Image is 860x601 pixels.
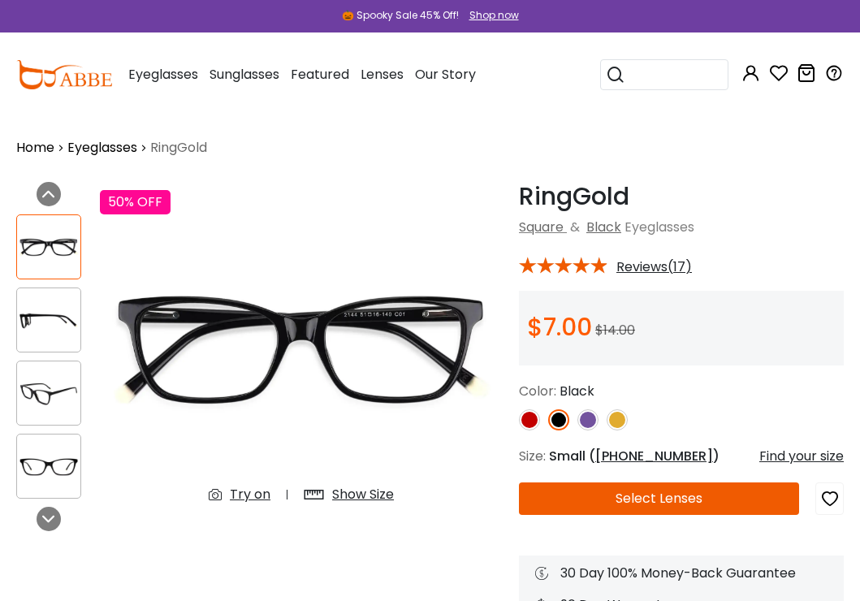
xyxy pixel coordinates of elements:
[527,309,592,344] span: $7.00
[100,190,171,214] div: 50% OFF
[17,451,80,482] img: RingGold Black Acetate Eyeglasses , SpringHinges , UniversalBridgeFit Frames from ABBE Glasses
[415,65,476,84] span: Our Story
[469,8,519,23] div: Shop now
[549,447,720,465] span: Small ( )
[342,8,459,23] div: 🎃 Spooky Sale 45% Off!
[17,305,80,336] img: RingGold Black Acetate Eyeglasses , SpringHinges , UniversalBridgeFit Frames from ABBE Glasses
[586,218,621,236] a: Black
[595,321,635,339] span: $14.00
[519,182,844,211] h1: RingGold
[535,564,828,583] div: 30 Day 100% Money-Back Guarantee
[567,218,583,236] span: &
[759,447,844,466] div: Find your size
[595,447,713,465] span: [PHONE_NUMBER]
[560,382,594,400] span: Black
[616,260,692,275] span: Reviews(17)
[461,8,519,22] a: Shop now
[519,218,564,236] a: Square
[17,378,80,409] img: RingGold Black Acetate Eyeglasses , SpringHinges , UniversalBridgeFit Frames from ABBE Glasses
[67,138,137,158] a: Eyeglasses
[519,382,556,400] span: Color:
[519,447,546,465] span: Size:
[17,231,80,263] img: RingGold Black Acetate Eyeglasses , SpringHinges , UniversalBridgeFit Frames from ABBE Glasses
[128,65,198,84] span: Eyeglasses
[361,65,404,84] span: Lenses
[16,138,54,158] a: Home
[210,65,279,84] span: Sunglasses
[291,65,349,84] span: Featured
[624,218,694,236] span: Eyeglasses
[332,485,394,504] div: Show Size
[16,60,112,89] img: abbeglasses.com
[230,485,270,504] div: Try on
[150,138,207,158] span: RingGold
[100,182,503,517] img: RingGold Black Acetate Eyeglasses , SpringHinges , UniversalBridgeFit Frames from ABBE Glasses
[519,482,799,515] button: Select Lenses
